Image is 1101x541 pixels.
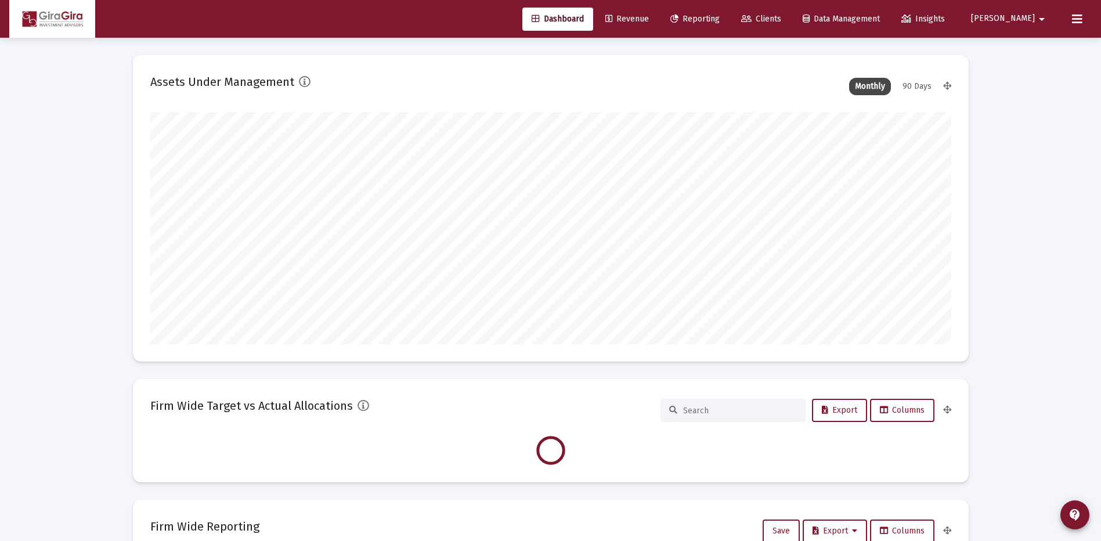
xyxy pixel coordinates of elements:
[596,8,658,31] a: Revenue
[971,14,1035,24] span: [PERSON_NAME]
[849,78,891,95] div: Monthly
[605,14,649,24] span: Revenue
[150,73,294,91] h2: Assets Under Management
[880,405,925,415] span: Columns
[683,406,797,416] input: Search
[1068,508,1082,522] mat-icon: contact_support
[870,399,934,422] button: Columns
[793,8,889,31] a: Data Management
[670,14,720,24] span: Reporting
[522,8,593,31] a: Dashboard
[880,526,925,536] span: Columns
[150,396,353,415] h2: Firm Wide Target vs Actual Allocations
[822,405,857,415] span: Export
[901,14,945,24] span: Insights
[772,526,790,536] span: Save
[803,14,880,24] span: Data Management
[897,78,937,95] div: 90 Days
[892,8,954,31] a: Insights
[18,8,86,31] img: Dashboard
[661,8,729,31] a: Reporting
[732,8,790,31] a: Clients
[1035,8,1049,31] mat-icon: arrow_drop_down
[813,526,857,536] span: Export
[532,14,584,24] span: Dashboard
[150,517,259,536] h2: Firm Wide Reporting
[741,14,781,24] span: Clients
[957,7,1063,30] button: [PERSON_NAME]
[812,399,867,422] button: Export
